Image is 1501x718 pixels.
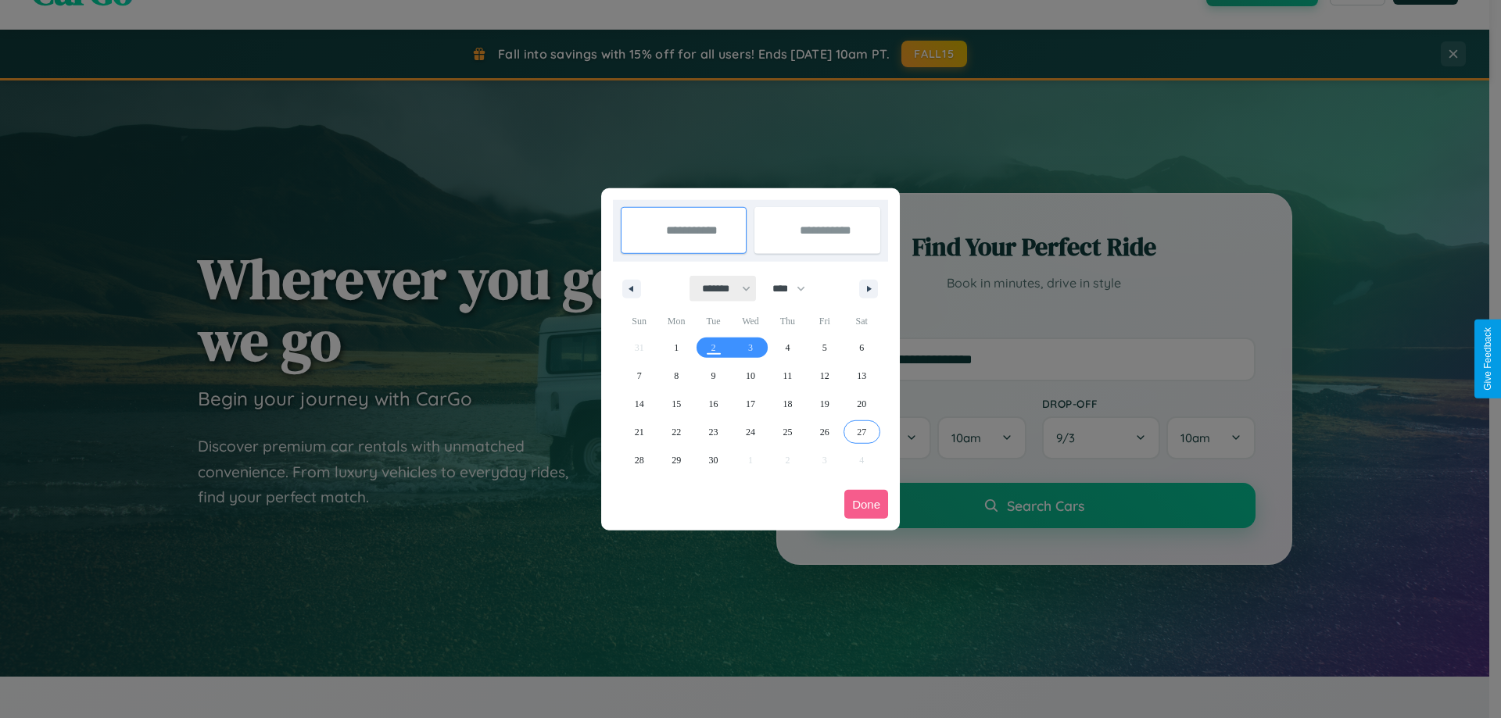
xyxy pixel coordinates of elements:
button: 28 [621,446,657,474]
button: 8 [657,362,694,390]
button: 15 [657,390,694,418]
button: 4 [769,334,806,362]
button: 21 [621,418,657,446]
span: 9 [711,362,716,390]
span: 11 [783,362,793,390]
span: 4 [785,334,790,362]
button: Done [844,490,888,519]
button: 9 [695,362,732,390]
span: 16 [709,390,718,418]
span: 28 [635,446,644,474]
span: Mon [657,309,694,334]
button: 14 [621,390,657,418]
button: 22 [657,418,694,446]
button: 24 [732,418,768,446]
span: 17 [746,390,755,418]
button: 25 [769,418,806,446]
span: 24 [746,418,755,446]
button: 19 [806,390,843,418]
span: 18 [783,390,792,418]
button: 16 [695,390,732,418]
span: 10 [746,362,755,390]
button: 27 [844,418,880,446]
span: 25 [783,418,792,446]
button: 29 [657,446,694,474]
span: 1 [674,334,679,362]
button: 7 [621,362,657,390]
button: 1 [657,334,694,362]
span: 26 [820,418,829,446]
span: 5 [822,334,827,362]
span: Tue [695,309,732,334]
span: 21 [635,418,644,446]
button: 6 [844,334,880,362]
span: 13 [857,362,866,390]
button: 13 [844,362,880,390]
span: Fri [806,309,843,334]
span: 3 [748,334,753,362]
button: 5 [806,334,843,362]
button: 10 [732,362,768,390]
span: Wed [732,309,768,334]
button: 20 [844,390,880,418]
span: 19 [820,390,829,418]
span: 6 [859,334,864,362]
button: 11 [769,362,806,390]
span: Sat [844,309,880,334]
span: 23 [709,418,718,446]
button: 2 [695,334,732,362]
button: 30 [695,446,732,474]
span: Thu [769,309,806,334]
span: 8 [674,362,679,390]
span: 2 [711,334,716,362]
span: 12 [820,362,829,390]
span: 27 [857,418,866,446]
span: 30 [709,446,718,474]
span: 20 [857,390,866,418]
button: 12 [806,362,843,390]
button: 23 [695,418,732,446]
button: 3 [732,334,768,362]
span: 22 [672,418,681,446]
span: 14 [635,390,644,418]
button: 18 [769,390,806,418]
button: 26 [806,418,843,446]
button: 17 [732,390,768,418]
span: 15 [672,390,681,418]
span: 7 [637,362,642,390]
span: 29 [672,446,681,474]
div: Give Feedback [1482,327,1493,391]
span: Sun [621,309,657,334]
